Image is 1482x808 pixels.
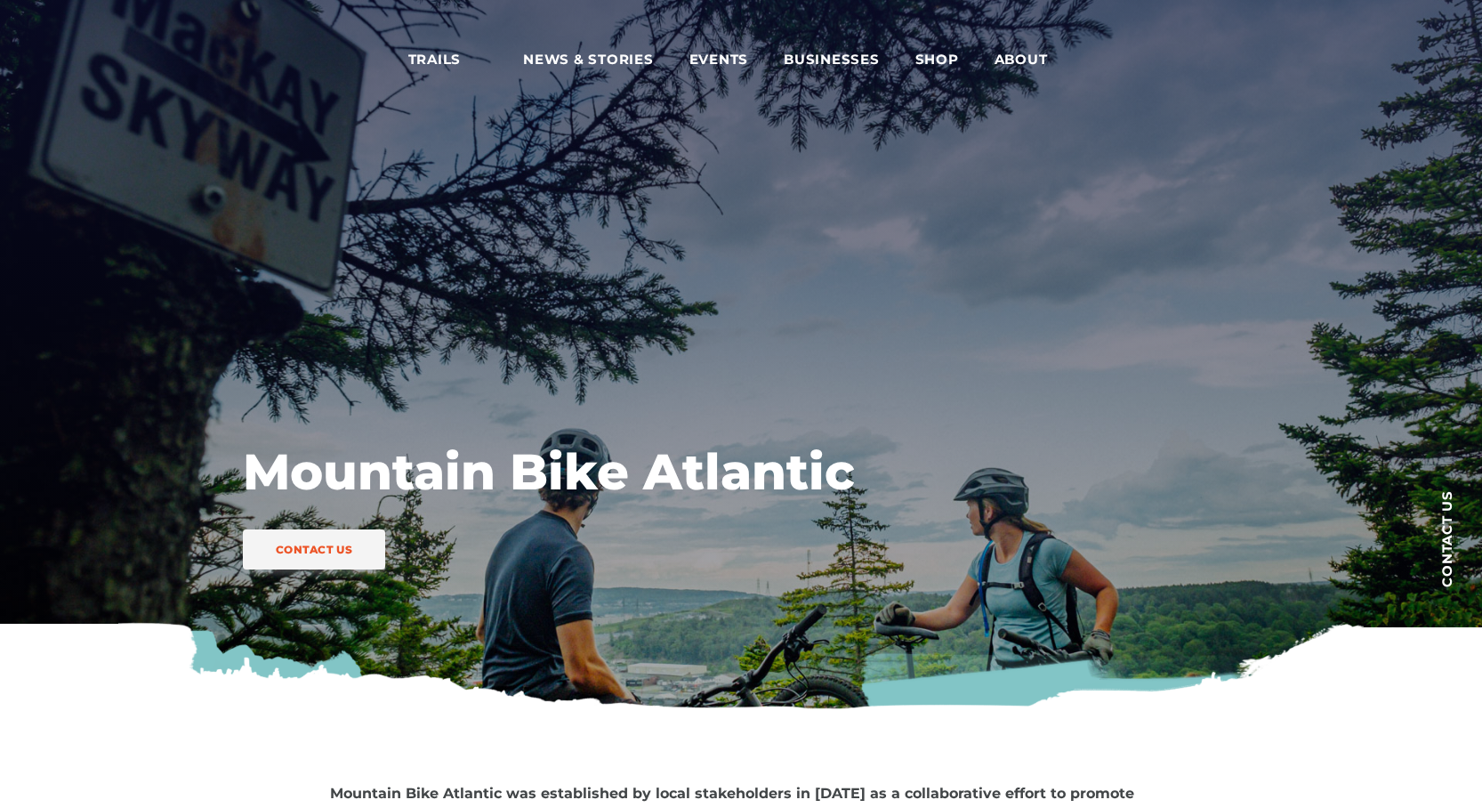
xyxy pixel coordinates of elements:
[270,543,358,556] span: Contact Us
[523,51,654,69] span: News & Stories
[995,51,1075,69] span: About
[689,51,749,69] span: Events
[915,51,959,69] span: Shop
[243,440,901,503] h1: Mountain Bike Atlantic
[408,51,488,69] span: Trails
[784,51,880,69] span: Businesses
[1440,490,1454,587] span: Contact us
[243,529,385,570] a: Contact Us
[1411,463,1482,614] a: Contact us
